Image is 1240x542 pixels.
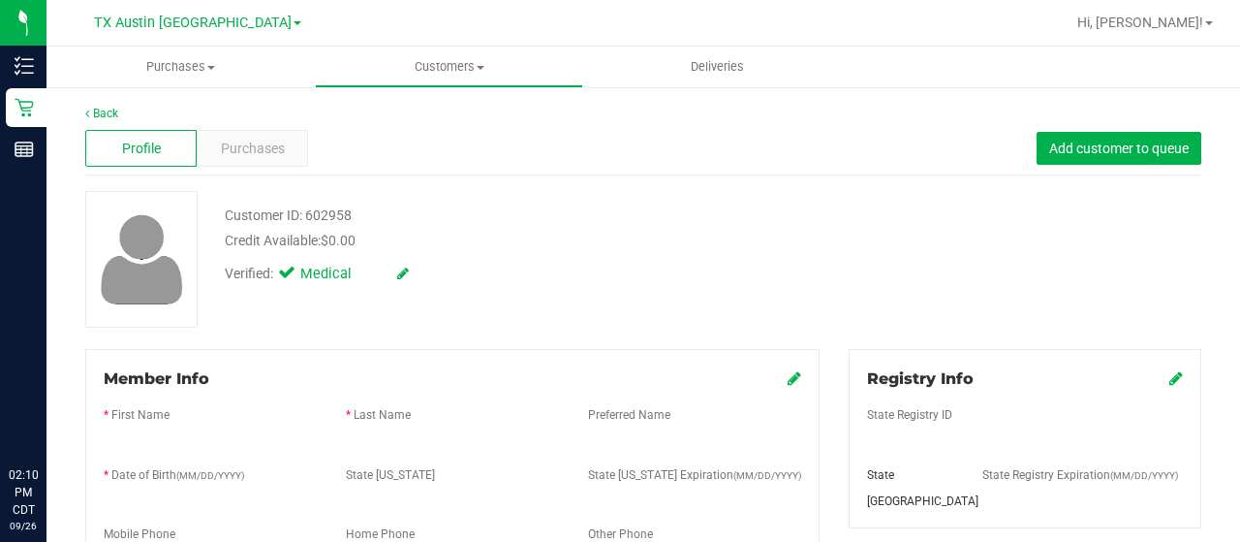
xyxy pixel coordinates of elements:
[665,58,770,76] span: Deliveries
[588,466,801,484] label: State [US_STATE] Expiration
[104,369,209,388] span: Member Info
[9,466,38,519] p: 02:10 PM CDT
[300,264,378,285] span: Medical
[1049,141,1189,156] span: Add customer to queue
[85,107,118,120] a: Back
[867,369,974,388] span: Registry Info
[94,15,292,31] span: TX Austin [GEOGRAPHIC_DATA]
[225,231,768,251] div: Credit Available:
[225,206,352,226] div: Customer ID: 602958
[46,58,315,76] span: Purchases
[346,466,435,484] label: State [US_STATE]
[1037,132,1201,165] button: Add customer to queue
[321,233,356,248] span: $0.00
[982,466,1178,484] label: State Registry Expiration
[315,47,583,87] a: Customers
[111,466,244,484] label: Date of Birth
[15,98,34,117] inline-svg: Retail
[19,387,77,445] iframe: Resource center
[867,406,952,424] label: State Registry ID
[57,384,80,407] iframe: Resource center unread badge
[852,466,968,484] div: State
[583,47,852,87] a: Deliveries
[15,140,34,159] inline-svg: Reports
[1110,470,1178,481] span: (MM/DD/YYYY)
[46,47,315,87] a: Purchases
[15,56,34,76] inline-svg: Inventory
[111,406,170,424] label: First Name
[225,264,409,285] div: Verified:
[316,58,582,76] span: Customers
[733,470,801,481] span: (MM/DD/YYYY)
[221,139,285,159] span: Purchases
[354,406,411,424] label: Last Name
[176,470,244,481] span: (MM/DD/YYYY)
[9,519,38,533] p: 09/26
[852,493,968,510] div: [GEOGRAPHIC_DATA]
[1077,15,1203,30] span: Hi, [PERSON_NAME]!
[588,406,670,424] label: Preferred Name
[91,209,193,309] img: user-icon.png
[122,139,161,159] span: Profile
